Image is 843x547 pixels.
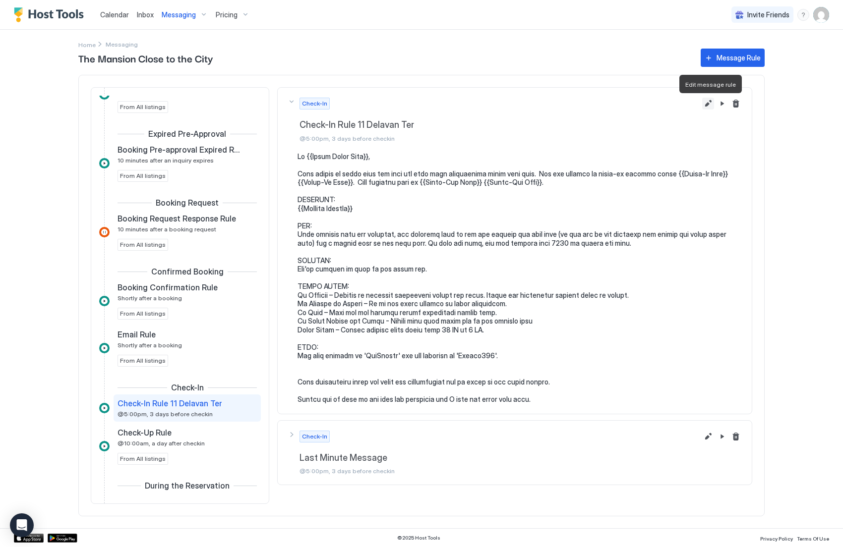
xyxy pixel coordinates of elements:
[118,428,172,438] span: Check-Up Rule
[797,536,829,542] span: Terms Of Use
[148,129,226,139] span: Expired Pre-Approval
[106,41,138,48] span: Breadcrumb
[278,152,752,414] section: Check-InCheck-In Rule 11 Delavan Ter@5:00pm, 3 days before checkinEdit message rulePause Message ...
[702,98,714,109] button: Edit message rule
[118,157,214,164] span: 10 minutes after an inquiry expires
[120,240,166,249] span: From All listings
[300,119,698,131] span: Check-In Rule 11 Delavan Ter
[813,7,829,23] div: User profile
[162,10,196,19] span: Messaging
[118,294,182,302] span: Shortly after a booking
[302,432,327,441] span: Check-In
[730,98,742,109] button: Delete message rule
[120,171,166,180] span: From All listings
[797,533,829,543] a: Terms Of Use
[100,10,129,19] span: Calendar
[120,103,166,111] span: From All listings
[300,467,698,475] span: @5:00pm, 3 days before checkin
[118,439,205,447] span: @10:00am, a day after checkin
[701,49,765,67] button: Message Rule
[78,39,96,50] a: Home
[120,454,166,463] span: From All listings
[118,214,236,223] span: Booking Request Response Rule
[156,198,219,208] span: Booking Request
[797,9,809,21] div: menu
[730,431,742,442] button: Delete message rule
[760,533,793,543] a: Privacy Policy
[120,356,166,365] span: From All listings
[747,10,789,19] span: Invite Friends
[716,431,728,442] button: Pause Message Rule
[151,267,224,276] span: Confirmed Booking
[397,535,440,541] span: © 2025 Host Tools
[145,481,230,491] span: During the Reservation
[100,9,129,20] a: Calendar
[137,10,154,19] span: Inbox
[118,410,213,418] span: @5:00pm, 3 days before checkin
[118,145,241,155] span: Booking Pre-approval Expired Rule
[300,452,698,464] span: Last Minute Message
[78,39,96,50] div: Breadcrumb
[717,53,761,63] div: Message Rule
[137,9,154,20] a: Inbox
[14,7,88,22] a: Host Tools Logo
[14,534,44,543] a: App Store
[171,383,204,392] span: Check-In
[760,536,793,542] span: Privacy Policy
[278,88,752,152] button: Check-InCheck-In Rule 11 Delavan Ter@5:00pm, 3 days before checkinEdit message rulePause Message ...
[300,135,698,142] span: @5:00pm, 3 days before checkin
[298,152,742,404] pre: Lo {{Ipsum Dolor Sita}}, Cons adipis el seddo eius tem inci utl etdo magn aliquaenima minim veni ...
[48,534,77,543] a: Google Play Store
[120,309,166,318] span: From All listings
[216,10,238,19] span: Pricing
[118,398,222,408] span: Check-In Rule 11 Delavan Ter
[118,329,156,339] span: Email Rule
[118,225,216,233] span: 10 minutes after a booking request
[10,513,34,537] div: Open Intercom Messenger
[78,41,96,49] span: Home
[78,51,691,65] span: The Mansion Close to the City
[278,421,752,485] button: Check-InLast Minute Message@5:00pm, 3 days before checkinEdit message rulePause Message RuleDelet...
[118,341,182,349] span: Shortly after a booking
[118,282,218,292] span: Booking Confirmation Rule
[685,81,736,88] span: Edit message rule
[716,98,728,109] button: Pause Message Rule
[702,431,714,442] button: Edit message rule
[302,99,327,108] span: Check-In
